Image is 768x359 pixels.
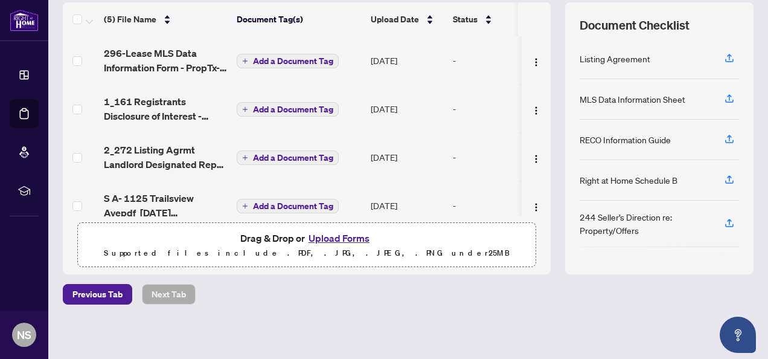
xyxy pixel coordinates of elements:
[240,230,373,246] span: Drag & Drop or
[10,9,39,31] img: logo
[580,17,690,34] span: Document Checklist
[242,58,248,64] span: plus
[371,13,419,26] span: Upload Date
[366,181,448,230] td: [DATE]
[242,155,248,161] span: plus
[580,52,650,65] div: Listing Agreement
[366,133,448,181] td: [DATE]
[526,196,546,215] button: Logo
[366,36,448,85] td: [DATE]
[237,199,339,213] button: Add a Document Tag
[531,57,541,67] img: Logo
[526,147,546,167] button: Logo
[531,106,541,115] img: Logo
[85,246,528,260] p: Supported files include .PDF, .JPG, .JPEG, .PNG under 25 MB
[237,102,339,117] button: Add a Document Tag
[99,2,232,36] th: (5) File Name
[580,173,677,187] div: Right at Home Schedule B
[63,284,132,305] button: Previous Tab
[448,2,551,36] th: Status
[580,210,710,237] div: 244 Seller’s Direction re: Property/Offers
[232,2,366,36] th: Document Tag(s)
[72,285,123,304] span: Previous Tab
[237,150,339,165] button: Add a Document Tag
[104,46,227,75] span: 296-Lease MLS Data Information Form - PropTx-[PERSON_NAME].pdf
[104,13,156,26] span: (5) File Name
[104,94,227,123] span: 1_161 Registrants Disclosure of Interest - Disposition of Property - PropTx-[PERSON_NAME].pdf
[531,202,541,212] img: Logo
[453,102,546,115] div: -
[526,99,546,118] button: Logo
[526,51,546,70] button: Logo
[720,317,756,353] button: Open asap
[142,284,196,305] button: Next Tab
[237,198,339,214] button: Add a Document Tag
[366,85,448,133] td: [DATE]
[453,150,546,164] div: -
[366,2,448,36] th: Upload Date
[453,54,546,67] div: -
[580,92,685,106] div: MLS Data Information Sheet
[253,105,333,114] span: Add a Document Tag
[531,154,541,164] img: Logo
[17,326,31,343] span: NS
[305,230,373,246] button: Upload Forms
[242,106,248,112] span: plus
[78,223,536,268] span: Drag & Drop orUpload FormsSupported files include .PDF, .JPG, .JPEG, .PNG under25MB
[242,203,248,209] span: plus
[453,199,546,212] div: -
[237,53,339,69] button: Add a Document Tag
[104,143,227,172] span: 2_272 Listing Agrmt Landlord Designated Rep Agrmt Auth to Offer for Lease - PropTx-[PERSON_NAME].pdf
[237,54,339,68] button: Add a Document Tag
[253,202,333,210] span: Add a Document Tag
[253,57,333,65] span: Add a Document Tag
[580,133,671,146] div: RECO Information Guide
[237,102,339,117] button: Add a Document Tag
[453,13,478,26] span: Status
[104,191,227,220] span: S A- 1125 Trailsview Avepdf_[DATE] 00_15_47.pdf
[253,154,333,162] span: Add a Document Tag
